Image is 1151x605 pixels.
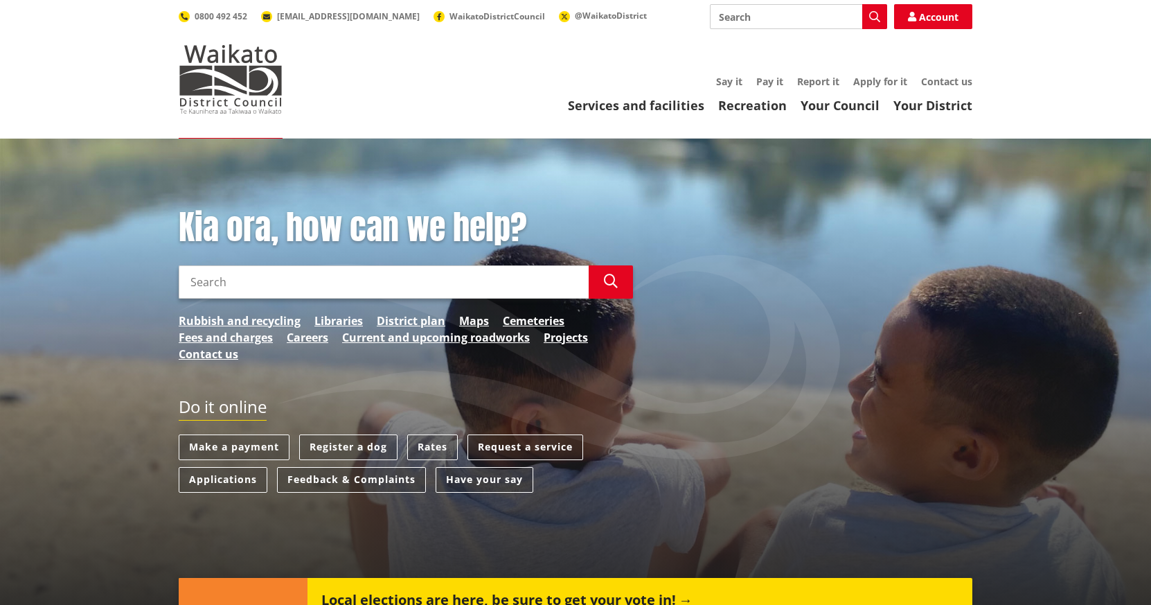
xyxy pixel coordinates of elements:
a: Maps [459,313,489,329]
span: @WaikatoDistrict [575,10,647,21]
a: Your District [893,97,972,114]
h1: Kia ora, how can we help? [179,208,633,248]
img: Waikato District Council - Te Kaunihera aa Takiwaa o Waikato [179,44,283,114]
a: Account [894,4,972,29]
a: @WaikatoDistrict [559,10,647,21]
a: Apply for it [853,75,907,88]
a: Contact us [921,75,972,88]
input: Search input [710,4,887,29]
a: Services and facilities [568,97,704,114]
input: Search input [179,265,589,299]
a: Contact us [179,346,238,362]
a: Your Council [801,97,880,114]
a: Feedback & Complaints [277,467,426,493]
a: District plan [377,313,445,329]
a: 0800 492 452 [179,10,247,22]
a: Recreation [718,97,787,114]
a: Report it [797,75,839,88]
a: WaikatoDistrictCouncil [434,10,545,22]
a: Current and upcoming roadworks [342,329,530,346]
a: Careers [287,329,328,346]
a: Fees and charges [179,329,273,346]
a: Libraries [314,313,363,329]
a: [EMAIL_ADDRESS][DOMAIN_NAME] [261,10,420,22]
a: Cemeteries [503,313,564,329]
a: Rates [407,435,458,460]
a: Make a payment [179,435,289,460]
a: Say it [716,75,742,88]
a: Request a service [467,435,583,460]
span: 0800 492 452 [195,10,247,22]
h2: Do it online [179,397,267,421]
span: WaikatoDistrictCouncil [449,10,545,22]
span: [EMAIL_ADDRESS][DOMAIN_NAME] [277,10,420,22]
a: Projects [544,329,588,346]
a: Rubbish and recycling [179,313,301,329]
a: Register a dog [299,435,398,460]
a: Applications [179,467,267,493]
a: Have your say [436,467,533,493]
a: Pay it [756,75,783,88]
